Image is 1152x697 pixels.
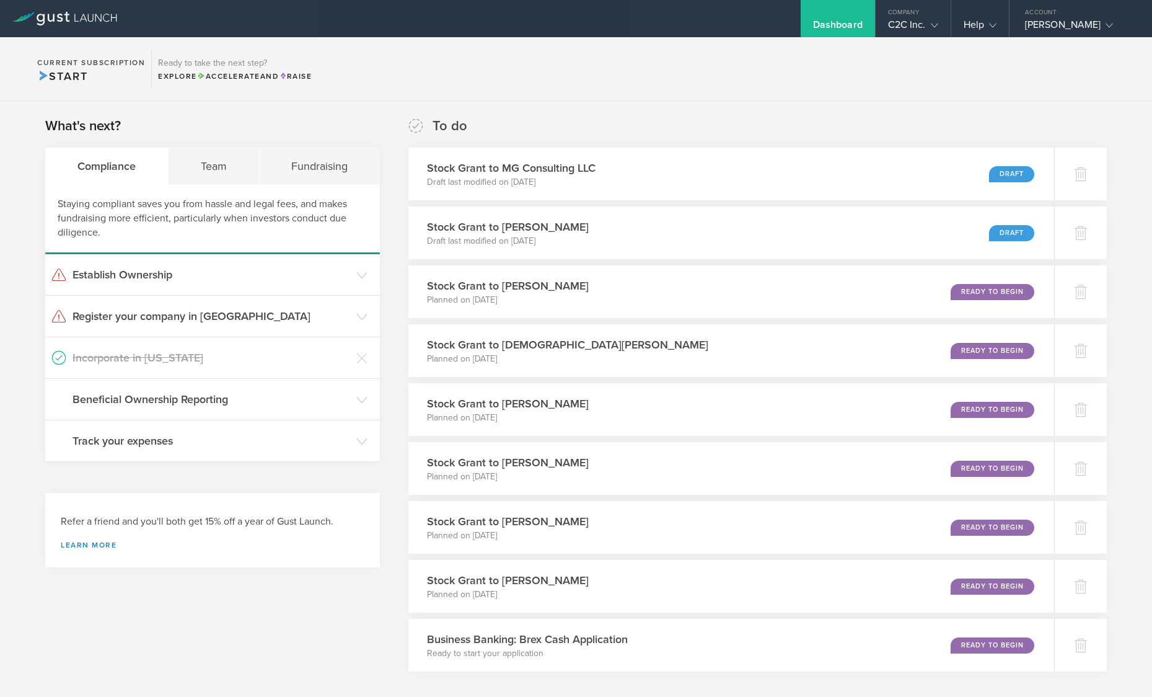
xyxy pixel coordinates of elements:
[408,501,1054,554] div: Stock Grant to [PERSON_NAME]Planned on [DATE]Ready to Begin
[197,72,260,81] span: Accelerate
[151,50,318,88] div: Ready to take the next step?ExploreAccelerateandRaise
[427,412,589,424] p: Planned on [DATE]
[427,235,589,247] p: Draft last modified on [DATE]
[951,284,1034,300] div: Ready to Begin
[951,637,1034,654] div: Ready to Begin
[408,324,1054,377] div: Stock Grant to [DEMOGRAPHIC_DATA][PERSON_NAME]Planned on [DATE]Ready to Begin
[408,206,1054,259] div: Stock Grant to [PERSON_NAME]Draft last modified on [DATE]Draft
[73,350,350,366] h3: Incorporate in [US_STATE]
[169,148,260,185] div: Team
[37,59,145,66] h2: Current Subscription
[427,647,628,660] p: Ready to start your application
[408,619,1054,672] div: Business Banking: Brex Cash ApplicationReady to start your applicationReady to Begin
[427,160,596,176] h3: Stock Grant to MG Consulting LLC
[888,19,938,37] div: C2C Inc.
[408,442,1054,495] div: Stock Grant to [PERSON_NAME]Planned on [DATE]Ready to Begin
[158,71,312,82] div: Explore
[408,148,1054,200] div: Stock Grant to MG Consulting LLCDraft last modified on [DATE]Draft
[45,148,169,185] div: Compliance
[37,69,87,83] span: Start
[989,166,1034,182] div: Draft
[427,396,589,412] h3: Stock Grant to [PERSON_NAME]
[45,117,121,135] h2: What's next?
[61,541,364,549] a: Learn more
[408,265,1054,318] div: Stock Grant to [PERSON_NAME]Planned on [DATE]Ready to Begin
[427,278,589,294] h3: Stock Grant to [PERSON_NAME]
[951,343,1034,359] div: Ready to Begin
[427,513,589,530] h3: Stock Grant to [PERSON_NAME]
[427,530,589,542] p: Planned on [DATE]
[951,579,1034,595] div: Ready to Begin
[73,267,350,283] h3: Establish Ownership
[73,391,350,407] h3: Beneficial Ownership Reporting
[45,185,380,254] div: Staying compliant saves you from hassle and legal fees, and makes fundraising more efficient, par...
[279,72,312,81] span: Raise
[260,148,380,185] div: Fundraising
[158,59,312,68] h3: Ready to take the next step?
[61,515,364,529] h3: Refer a friend and you'll both get 15% off a year of Gust Launch.
[964,19,996,37] div: Help
[951,402,1034,418] div: Ready to Begin
[427,631,628,647] h3: Business Banking: Brex Cash Application
[813,19,863,37] div: Dashboard
[427,572,589,588] h3: Stock Grant to [PERSON_NAME]
[951,461,1034,477] div: Ready to Begin
[408,383,1054,436] div: Stock Grant to [PERSON_NAME]Planned on [DATE]Ready to Begin
[427,176,596,189] p: Draft last modified on [DATE]
[427,471,589,483] p: Planned on [DATE]
[197,72,279,81] span: and
[73,433,350,449] h3: Track your expenses
[427,337,708,353] h3: Stock Grant to [DEMOGRAPHIC_DATA][PERSON_NAME]
[427,219,589,235] h3: Stock Grant to [PERSON_NAME]
[427,455,589,471] h3: Stock Grant to [PERSON_NAME]
[73,308,350,324] h3: Register your company in [GEOGRAPHIC_DATA]
[1025,19,1130,37] div: [PERSON_NAME]
[433,117,467,135] h2: To do
[427,353,708,365] p: Planned on [DATE]
[427,588,589,601] p: Planned on [DATE]
[408,560,1054,613] div: Stock Grant to [PERSON_NAME]Planned on [DATE]Ready to Begin
[427,294,589,306] p: Planned on [DATE]
[951,520,1034,536] div: Ready to Begin
[989,225,1034,241] div: Draft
